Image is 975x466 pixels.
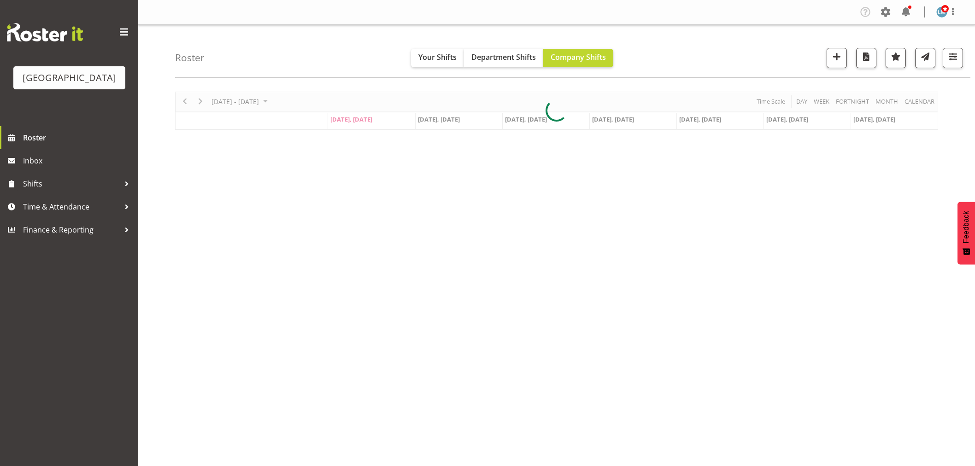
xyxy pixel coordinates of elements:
[464,49,543,67] button: Department Shifts
[23,154,134,168] span: Inbox
[23,71,116,85] div: [GEOGRAPHIC_DATA]
[23,200,120,214] span: Time & Attendance
[23,223,120,237] span: Finance & Reporting
[175,52,205,63] h4: Roster
[411,49,464,67] button: Your Shifts
[418,52,457,62] span: Your Shifts
[827,48,847,68] button: Add a new shift
[23,131,134,145] span: Roster
[551,52,606,62] span: Company Shifts
[886,48,906,68] button: Highlight an important date within the roster.
[471,52,536,62] span: Department Shifts
[856,48,876,68] button: Download a PDF of the roster according to the set date range.
[23,177,120,191] span: Shifts
[7,23,83,41] img: Rosterit website logo
[962,211,970,243] span: Feedback
[957,202,975,264] button: Feedback - Show survey
[543,49,613,67] button: Company Shifts
[943,48,963,68] button: Filter Shifts
[936,6,947,17] img: lesley-mckenzie127.jpg
[915,48,935,68] button: Send a list of all shifts for the selected filtered period to all rostered employees.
